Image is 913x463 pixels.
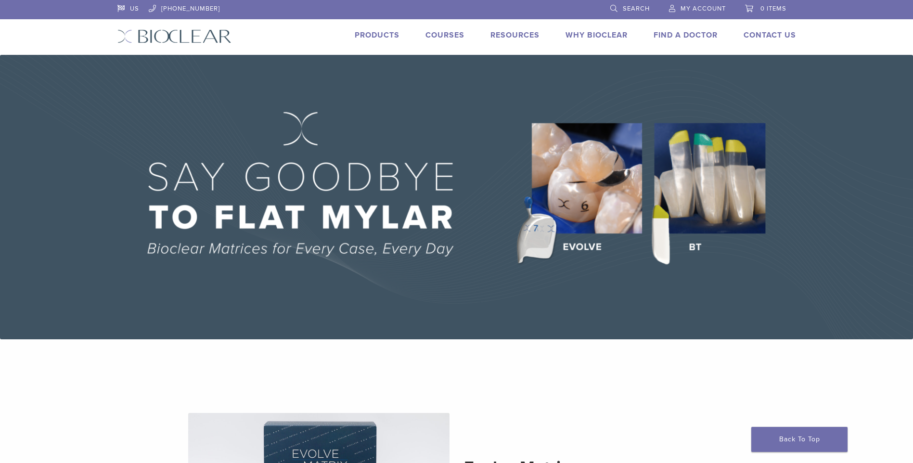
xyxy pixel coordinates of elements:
[681,5,726,13] span: My Account
[623,5,650,13] span: Search
[355,30,399,40] a: Products
[760,5,786,13] span: 0 items
[566,30,628,40] a: Why Bioclear
[490,30,540,40] a: Resources
[751,427,848,452] a: Back To Top
[654,30,718,40] a: Find A Doctor
[117,29,231,43] img: Bioclear
[425,30,464,40] a: Courses
[744,30,796,40] a: Contact Us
